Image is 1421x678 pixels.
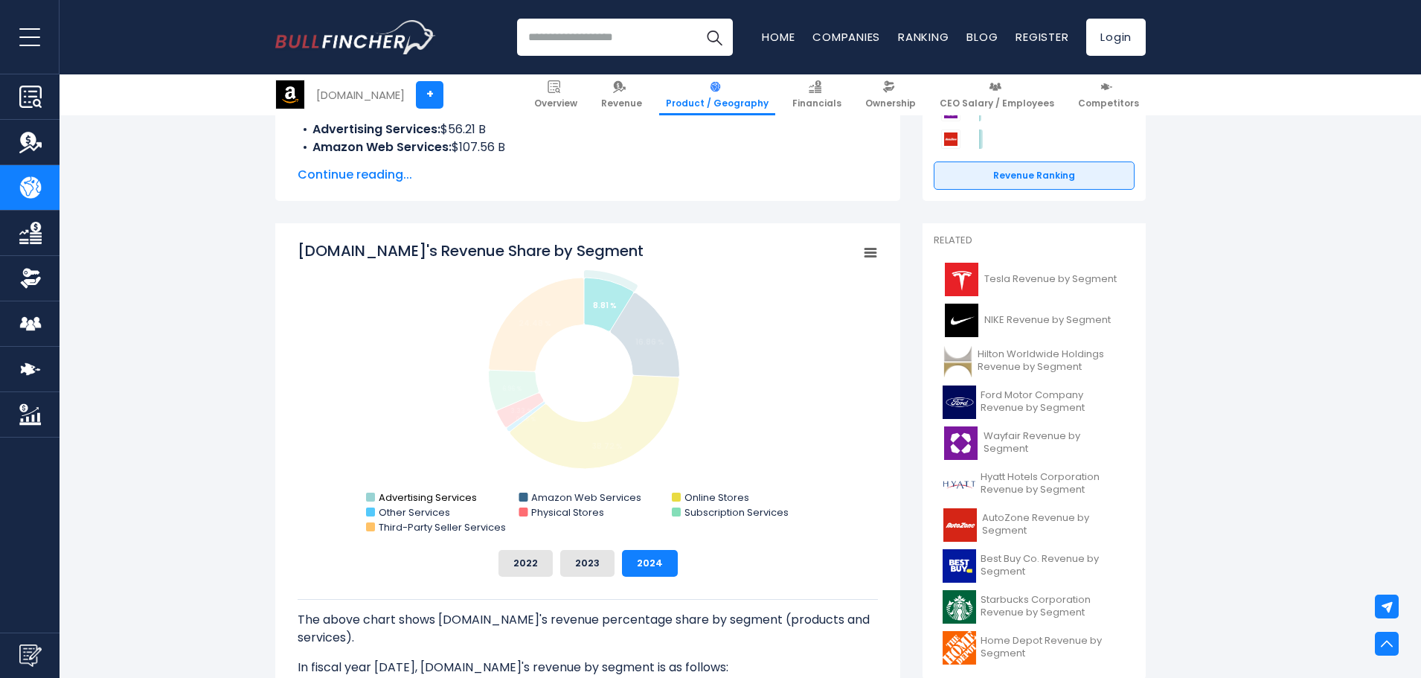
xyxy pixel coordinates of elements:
span: Competitors [1078,97,1139,109]
span: Wayfair Revenue by Segment [984,430,1126,455]
img: AMZN logo [276,80,304,109]
tspan: 8.81 % [593,300,617,311]
a: Companies [812,29,880,45]
img: AutoZone competitors logo [941,129,960,149]
span: Ownership [865,97,916,109]
img: F logo [943,386,976,419]
a: Home Depot Revenue by Segment [934,627,1135,668]
tspan: 6.96 % [502,385,522,393]
span: Best Buy Co. Revenue by Segment [981,553,1126,578]
tspan: 24.48 % [519,318,551,329]
span: Home Depot Revenue by Segment [981,635,1126,660]
tspan: 0.85 % [516,415,536,423]
a: Ranking [898,29,949,45]
span: Tesla Revenue by Segment [984,273,1117,286]
a: AutoZone Revenue by Segment [934,505,1135,546]
a: + [416,81,443,109]
a: Login [1086,19,1146,56]
svg: Amazon.com's Revenue Share by Segment [298,240,878,538]
a: Starbucks Corporation Revenue by Segment [934,586,1135,627]
img: HD logo [943,631,976,665]
span: NIKE Revenue by Segment [984,314,1111,327]
span: Revenue [601,97,642,109]
b: Advertising Services: [312,121,440,138]
span: Hilton Worldwide Holdings Revenue by Segment [978,348,1126,374]
text: Advertising Services [379,490,477,505]
li: $107.56 B [298,138,878,156]
a: Hyatt Hotels Corporation Revenue by Segment [934,464,1135,505]
img: AZO logo [943,508,978,542]
img: W logo [943,426,979,460]
a: Revenue [594,74,649,115]
button: Search [696,19,733,56]
p: The above chart shows [DOMAIN_NAME]'s revenue percentage share by segment (products and services). [298,611,878,647]
span: Continue reading... [298,166,878,184]
p: Related [934,234,1135,247]
a: Wayfair Revenue by Segment [934,423,1135,464]
a: Product / Geography [659,74,775,115]
tspan: 38.72 % [592,441,623,452]
a: Blog [966,29,998,45]
span: Overview [534,97,577,109]
a: Overview [527,74,584,115]
a: Tesla Revenue by Segment [934,259,1135,300]
text: Subscription Services [684,505,789,519]
text: Online Stores [684,490,749,505]
span: Product / Geography [666,97,769,109]
img: Ownership [19,267,42,290]
a: Best Buy Co. Revenue by Segment [934,546,1135,586]
a: Financials [786,74,848,115]
a: CEO Salary / Employees [933,74,1061,115]
text: Amazon Web Services [531,490,641,505]
span: CEO Salary / Employees [940,97,1054,109]
div: [DOMAIN_NAME] [316,86,405,103]
button: 2024 [622,550,678,577]
li: $56.21 B [298,121,878,138]
img: H logo [943,467,976,501]
a: Go to homepage [275,20,435,54]
a: NIKE Revenue by Segment [934,300,1135,341]
b: Amazon Web Services: [312,138,452,156]
a: Register [1016,29,1068,45]
tspan: [DOMAIN_NAME]'s Revenue Share by Segment [298,240,644,261]
span: Financials [792,97,841,109]
img: TSLA logo [943,263,980,296]
a: Revenue Ranking [934,161,1135,190]
a: Home [762,29,795,45]
text: Physical Stores [531,505,604,519]
a: Competitors [1071,74,1146,115]
a: Ford Motor Company Revenue by Segment [934,382,1135,423]
text: Third-Party Seller Services [379,520,506,534]
a: Hilton Worldwide Holdings Revenue by Segment [934,341,1135,382]
img: NKE logo [943,304,980,337]
img: HLT logo [943,345,973,378]
tspan: 16.86 % [635,336,664,348]
img: SBUX logo [943,590,976,624]
p: In fiscal year [DATE], [DOMAIN_NAME]'s revenue by segment is as follows: [298,659,878,677]
button: 2022 [498,550,553,577]
span: AutoZone Revenue by Segment [982,512,1126,537]
a: Ownership [859,74,923,115]
img: Bullfincher logo [275,20,436,54]
img: BBY logo [943,549,976,583]
text: Other Services [379,505,450,519]
tspan: 3.33 % [510,407,532,415]
span: Ford Motor Company Revenue by Segment [981,389,1126,415]
button: 2023 [560,550,615,577]
span: Hyatt Hotels Corporation Revenue by Segment [981,471,1126,496]
span: Starbucks Corporation Revenue by Segment [981,594,1126,619]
